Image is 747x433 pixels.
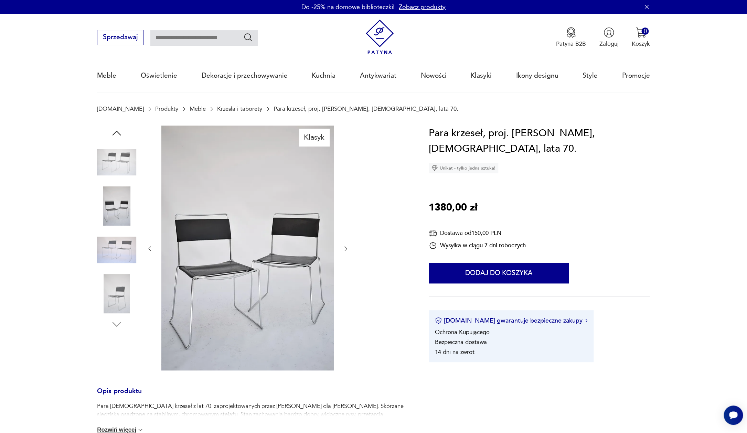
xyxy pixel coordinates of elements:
a: Oświetlenie [141,60,177,91]
a: Antykwariat [360,60,396,91]
img: Ikona certyfikatu [435,317,442,324]
a: Zobacz produkty [399,3,446,11]
a: [DOMAIN_NAME] [97,106,144,112]
a: Ikony designu [516,60,558,91]
img: Ikona diamentu [431,165,438,171]
a: Klasyki [471,60,492,91]
a: Style [583,60,598,91]
p: Para [DEMOGRAPHIC_DATA] krzeseł z lat 70. zaprojektowanych przez [PERSON_NAME] dla [PERSON_NAME].... [97,402,409,427]
p: 1380,00 zł [429,200,477,216]
img: Zdjęcie produktu Para krzeseł, proj. G. Belotti, Alias, Włochy, lata 70. [161,126,334,371]
p: Zaloguj [599,40,618,48]
button: Dodaj do koszyka [429,263,569,283]
a: Meble [97,60,116,91]
a: Ikona medaluPatyna B2B [556,27,586,48]
div: Unikat - tylko jedna sztuka! [429,163,498,173]
h3: Opis produktu [97,389,409,402]
a: Nowości [420,60,446,91]
p: Do -25% na domowe biblioteczki! [301,3,395,11]
h1: Para krzeseł, proj. [PERSON_NAME], [DEMOGRAPHIC_DATA], lata 70. [429,126,650,157]
button: Sprzedawaj [97,30,143,45]
img: Zdjęcie produktu Para krzeseł, proj. G. Belotti, Alias, Włochy, lata 70. [97,230,136,270]
p: Koszyk [632,40,650,48]
a: Meble [190,106,206,112]
button: [DOMAIN_NAME] gwarantuje bezpieczne zakupy [435,316,587,325]
img: Patyna - sklep z meblami i dekoracjami vintage [362,20,397,54]
a: Produkty [155,106,178,112]
div: Dostawa od 150,00 PLN [429,229,525,237]
button: 0Koszyk [632,27,650,48]
button: Patyna B2B [556,27,586,48]
img: Ikonka użytkownika [604,27,614,38]
li: 14 dni na zwrot [435,348,474,356]
a: Krzesła i taborety [217,106,262,112]
a: Dekoracje i przechowywanie [201,60,287,91]
img: Zdjęcie produktu Para krzeseł, proj. G. Belotti, Alias, Włochy, lata 70. [97,143,136,182]
p: Patyna B2B [556,40,586,48]
iframe: Smartsupp widget button [724,405,743,425]
li: Ochrona Kupującego [435,328,490,336]
img: Ikona dostawy [429,229,437,237]
a: Sprzedawaj [97,35,143,41]
div: Wysyłka w ciągu 7 dni roboczych [429,241,525,250]
p: Para krzeseł, proj. [PERSON_NAME], [DEMOGRAPHIC_DATA], lata 70. [274,106,458,112]
img: Ikona koszyka [636,27,646,38]
div: 0 [641,28,649,35]
button: Szukaj [243,32,253,42]
button: Zaloguj [599,27,618,48]
a: Kuchnia [312,60,335,91]
img: Zdjęcie produktu Para krzeseł, proj. G. Belotti, Alias, Włochy, lata 70. [97,186,136,226]
img: Ikona strzałki w prawo [585,319,587,322]
li: Bezpieczna dostawa [435,338,487,346]
a: Promocje [622,60,650,91]
div: Klasyk [299,129,330,146]
img: Zdjęcie produktu Para krzeseł, proj. G. Belotti, Alias, Włochy, lata 70. [97,274,136,313]
img: Ikona medalu [566,27,576,38]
